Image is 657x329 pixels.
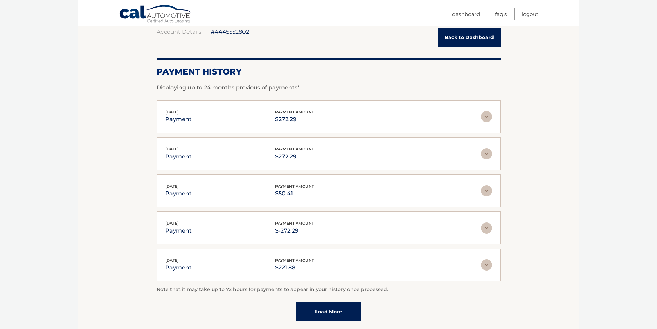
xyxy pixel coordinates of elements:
p: $-272.29 [275,226,314,236]
span: payment amount [275,110,314,115]
p: $272.29 [275,152,314,162]
a: FAQ's [495,8,507,20]
img: accordion-rest.svg [481,259,492,271]
p: $50.41 [275,189,314,198]
a: Back to Dashboard [438,28,501,47]
a: Dashboard [452,8,480,20]
p: $272.29 [275,115,314,124]
span: [DATE] [165,110,179,115]
img: accordion-rest.svg [481,111,492,122]
a: Logout [522,8,538,20]
span: | [205,28,207,35]
a: Cal Automotive [119,5,192,25]
span: payment amount [275,184,314,189]
p: $221.88 [275,263,314,273]
h2: Payment History [157,66,501,77]
span: payment amount [275,147,314,151]
p: Note that it may take up to 72 hours for payments to appear in your history once processed. [157,285,501,294]
span: [DATE] [165,221,179,226]
img: accordion-rest.svg [481,185,492,196]
img: accordion-rest.svg [481,222,492,234]
p: payment [165,115,192,124]
span: [DATE] [165,184,179,189]
span: [DATE] [165,147,179,151]
p: payment [165,263,192,273]
span: payment amount [275,258,314,263]
img: accordion-rest.svg [481,148,492,159]
p: payment [165,226,192,236]
p: Displaying up to 24 months previous of payments*. [157,84,501,92]
p: payment [165,152,192,162]
span: [DATE] [165,258,179,263]
a: Load More [296,302,361,321]
span: #44455528021 [211,28,251,35]
a: Account Details [157,28,201,35]
p: payment [165,189,192,198]
span: payment amount [275,221,314,226]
